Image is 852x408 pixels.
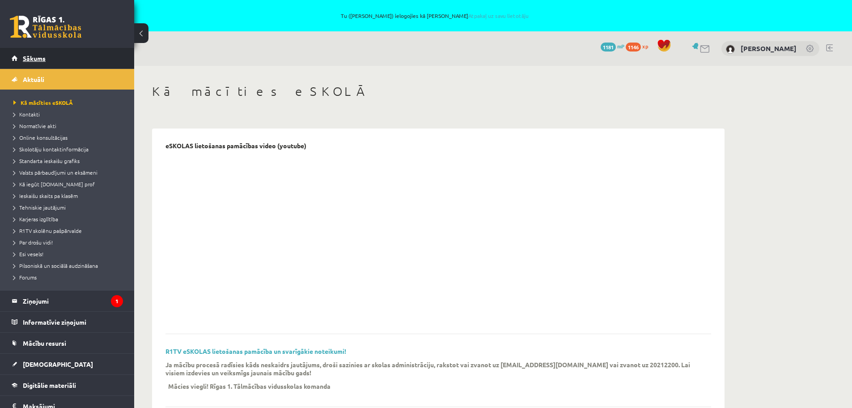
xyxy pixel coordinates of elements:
a: Informatīvie ziņojumi [12,312,123,332]
a: Par drošu vidi! [13,238,125,246]
span: 1181 [601,43,616,52]
a: [DEMOGRAPHIC_DATA] [12,354,123,374]
span: Tehniskie jautājumi [13,204,66,211]
a: Tehniskie jautājumi [13,203,125,211]
span: mP [617,43,624,50]
span: Valsts pārbaudījumi un eksāmeni [13,169,97,176]
a: [PERSON_NAME] [741,44,797,53]
a: Skolotāju kontaktinformācija [13,145,125,153]
a: Pilsoniskā un sociālā audzināšana [13,262,125,270]
span: Par drošu vidi! [13,239,53,246]
a: Sākums [12,48,123,69]
a: Esi vesels! [13,250,125,258]
span: Tu ([PERSON_NAME]) ielogojies kā [PERSON_NAME] [103,13,767,18]
a: Ieskaišu skaits pa klasēm [13,192,125,200]
a: Normatīvie akti [13,122,125,130]
span: Forums [13,274,37,281]
span: Skolotāju kontaktinformācija [13,146,89,153]
a: Valsts pārbaudījumi un eksāmeni [13,168,125,176]
a: Digitālie materiāli [12,375,123,395]
span: Kā mācīties eSKOLĀ [13,99,73,106]
span: 1146 [626,43,641,52]
p: Rīgas 1. Tālmācības vidusskolas komanda [210,382,331,390]
p: eSKOLAS lietošanas pamācības video (youtube) [165,142,306,150]
a: Mācību resursi [12,333,123,353]
span: Pilsoniskā un sociālā audzināšana [13,262,98,269]
a: R1TV eSKOLAS lietošanas pamācība un svarīgākie noteikumi! [165,347,346,355]
h1: Kā mācīties eSKOLĀ [152,84,725,99]
a: Kontakti [13,110,125,118]
p: Mācies viegli! [168,382,208,390]
span: Kontakti [13,111,40,118]
span: Aktuāli [23,75,44,83]
span: Sākums [23,54,46,62]
span: Online konsultācijas [13,134,68,141]
a: R1TV skolēnu pašpārvalde [13,227,125,235]
legend: Ziņojumi [23,291,123,311]
span: Kā iegūt [DOMAIN_NAME] prof [13,180,95,188]
a: 1181 mP [601,43,624,50]
span: Esi vesels! [13,250,43,258]
span: Digitālie materiāli [23,381,76,389]
a: Online konsultācijas [13,133,125,142]
a: Ziņojumi1 [12,291,123,311]
a: 1146 xp [626,43,653,50]
span: R1TV skolēnu pašpārvalde [13,227,82,234]
span: Ieskaišu skaits pa klasēm [13,192,78,199]
a: Standarta ieskaišu grafiks [13,157,125,165]
a: Aktuāli [12,69,123,90]
span: [DEMOGRAPHIC_DATA] [23,360,93,368]
a: Rīgas 1. Tālmācības vidusskola [10,16,81,38]
span: Standarta ieskaišu grafiks [13,157,80,164]
span: Mācību resursi [23,339,66,347]
span: xp [642,43,648,50]
a: Atpakaļ uz savu lietotāju [468,12,529,19]
i: 1 [111,295,123,307]
span: Karjeras izglītība [13,215,58,223]
p: Ja mācību procesā radīsies kāds neskaidrs jautājums, droši sazinies ar skolas administrāciju, rak... [165,361,698,377]
a: Forums [13,273,125,281]
a: Karjeras izglītība [13,215,125,223]
span: Normatīvie akti [13,122,56,129]
a: Kā iegūt [DOMAIN_NAME] prof [13,180,125,188]
legend: Informatīvie ziņojumi [23,312,123,332]
img: Ance Āboliņa [726,45,735,54]
a: Kā mācīties eSKOLĀ [13,99,125,107]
